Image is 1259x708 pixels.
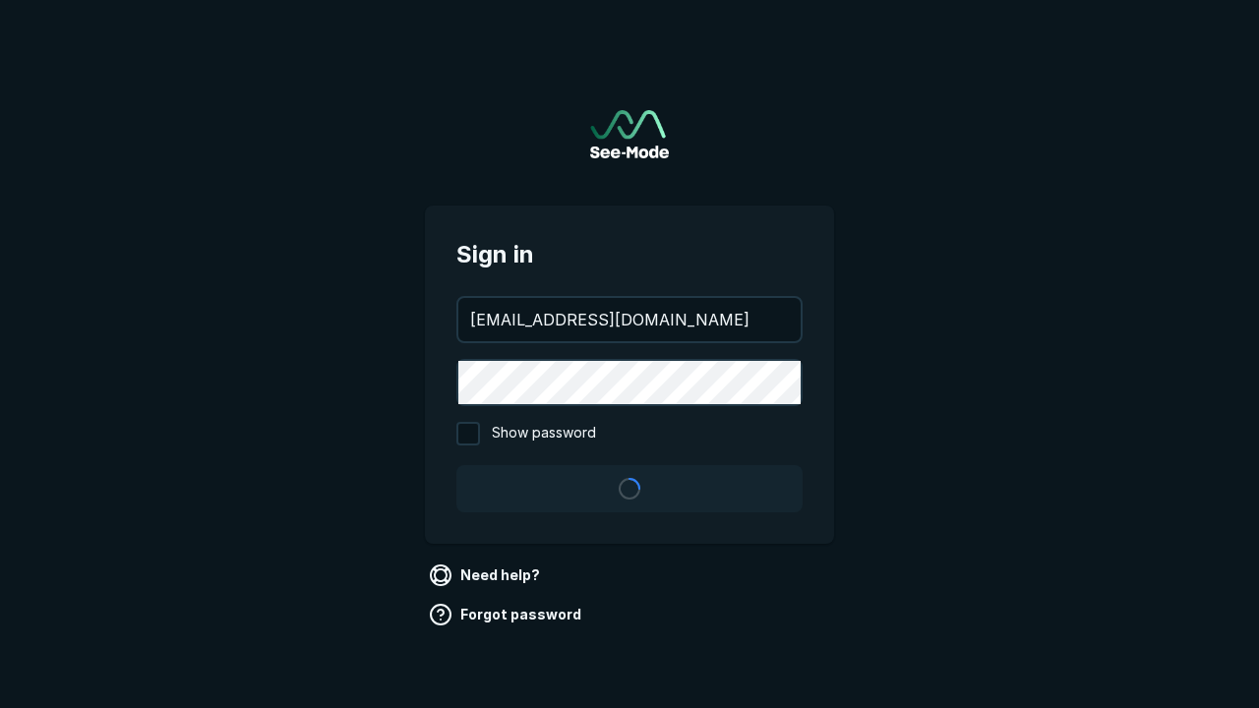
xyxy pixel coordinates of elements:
input: your@email.com [458,298,801,341]
a: Need help? [425,560,548,591]
a: Go to sign in [590,110,669,158]
img: See-Mode Logo [590,110,669,158]
span: Show password [492,422,596,445]
span: Sign in [456,237,803,272]
a: Forgot password [425,599,589,630]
